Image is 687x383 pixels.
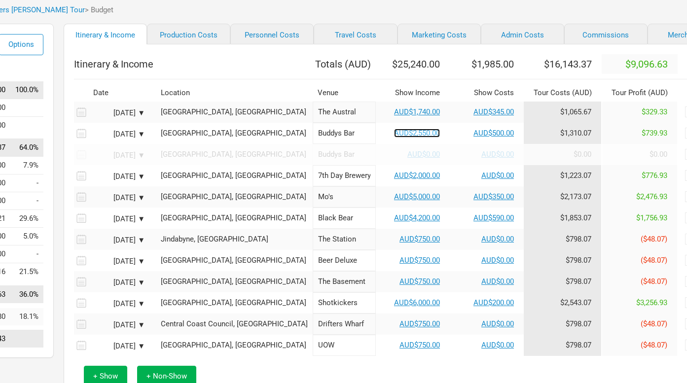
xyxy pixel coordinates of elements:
[473,192,514,201] a: AUD$350.00
[147,24,230,44] a: Production Costs
[91,258,145,265] div: [DATE] ▼
[91,152,145,159] div: [DATE] ▼
[602,84,678,102] th: Tour Profit ( AUD )
[10,99,43,116] td: Performance Income as % of Tour Income
[313,271,376,292] input: The Basement
[313,186,376,208] input: Mo's
[313,84,376,102] th: Venue
[394,213,440,222] a: AUD$4,200.00
[10,263,43,281] td: Commissions as % of Tour Income
[91,321,145,329] div: [DATE] ▼
[91,173,145,180] div: [DATE] ▼
[524,144,602,165] td: Tour Cost allocation from Production, Personnel, Travel, Marketing, Admin & Commissions
[10,210,43,228] td: Travel as % of Tour Income
[161,151,308,158] div: Sydney, Australia
[91,194,145,202] div: [DATE] ▼
[313,165,376,186] input: 7th Day Brewery
[161,299,308,307] div: Melbourne, Australia
[10,228,43,245] td: Marketing as % of Tour Income
[394,298,440,307] a: AUD$6,000.00
[313,250,376,271] input: Beer Deluxe
[407,150,440,159] a: AUD$0.00
[524,335,602,356] td: Tour Cost allocation from Production, Personnel, Travel, Marketing, Admin & Commissions
[10,308,43,325] td: Merch Profit as % of Tour Income
[161,193,308,201] div: Gold Coast, Australia
[524,229,602,250] td: Tour Cost allocation from Production, Personnel, Travel, Marketing, Admin & Commissions
[161,108,308,116] div: Adelaide, Australia
[10,192,43,210] td: Personnel as % of Tour Income
[641,319,667,328] span: ($48.07)
[91,279,145,286] div: [DATE] ▼
[156,84,313,102] th: Location
[161,130,308,137] div: Sydney, Australia
[313,144,376,165] input: Buddys Bar
[625,58,668,70] span: $9,096.63
[376,54,450,74] th: $25,240.00
[636,213,667,222] span: $1,756.93
[524,186,602,208] td: Tour Cost allocation from Production, Personnel, Travel, Marketing, Admin & Commissions
[313,123,376,144] input: Buddys Bar
[650,150,667,159] span: $0.00
[473,213,514,222] a: AUD$590.00
[524,102,602,123] td: Tour Cost allocation from Production, Personnel, Travel, Marketing, Admin & Commissions
[524,313,602,335] td: Tour Cost allocation from Production, Personnel, Travel, Marketing, Admin & Commissions
[641,256,667,265] span: ($48.07)
[161,257,308,264] div: Albury, Australia
[394,129,440,138] a: AUD$2,550.00
[10,116,43,134] td: Other Income as % of Tour Income
[641,235,667,244] span: ($48.07)
[524,271,602,292] td: Tour Cost allocation from Production, Personnel, Travel, Marketing, Admin & Commissions
[10,330,43,348] td: Net Profit as % of Tour Income
[10,157,43,174] td: Show Costs as % of Tour Income
[91,343,145,350] div: [DATE] ▼
[161,214,308,222] div: Brisbane, Australia
[161,342,308,349] div: Wollongong, Australia
[10,245,43,263] td: Admin as % of Tour Income
[398,24,481,44] a: Marketing Costs
[10,139,43,157] td: Tour Costs as % of Tour Income
[564,24,648,44] a: Commissions
[313,229,376,250] input: The Station
[524,123,602,144] td: Tour Cost allocation from Production, Personnel, Travel, Marketing, Admin & Commissions
[161,320,308,328] div: Central Coast Council, Australia
[74,54,313,74] th: Itinerary & Income
[481,150,514,159] a: AUD$0.00
[399,235,440,244] a: AUD$750.00
[230,24,314,44] a: Personnel Costs
[481,319,514,328] a: AUD$0.00
[524,292,602,313] td: Tour Cost allocation from Production, Personnel, Travel, Marketing, Admin & Commissions
[399,277,440,286] a: AUD$750.00
[85,6,113,14] span: > Budget
[88,84,152,102] th: Date
[473,298,514,307] a: AUD$200.00
[146,372,187,381] span: + Non-Show
[524,208,602,229] td: Tour Cost allocation from Production, Personnel, Travel, Marketing, Admin & Commissions
[91,237,145,244] div: [DATE] ▼
[481,24,564,44] a: Admin Costs
[91,215,145,223] div: [DATE] ▼
[313,54,376,74] th: Totals ( AUD )
[313,292,376,313] input: Shotkickers
[64,24,147,44] a: Itinerary & Income
[450,54,524,74] th: $1,985.00
[161,236,308,243] div: Jindabyne, Australia
[481,171,514,180] a: AUD$0.00
[641,341,667,349] span: ($48.07)
[161,278,308,285] div: Canberra, Australia
[399,319,440,328] a: AUD$750.00
[91,109,145,117] div: [DATE] ▼
[473,129,514,138] a: AUD$500.00
[161,172,308,179] div: Brookvale, Australia
[473,107,514,116] a: AUD$345.00
[394,171,440,180] a: AUD$2,000.00
[10,81,43,99] td: Tour Income as % of Tour Income
[481,341,514,349] a: AUD$0.00
[524,54,602,74] th: $16,143.37
[8,40,34,49] span: Options
[481,277,514,286] a: AUD$0.00
[313,313,376,335] input: Drifters Wharf
[399,341,440,349] a: AUD$750.00
[399,256,440,265] a: AUD$750.00
[91,300,145,308] div: [DATE] ▼
[10,174,43,192] td: Production as % of Tour Income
